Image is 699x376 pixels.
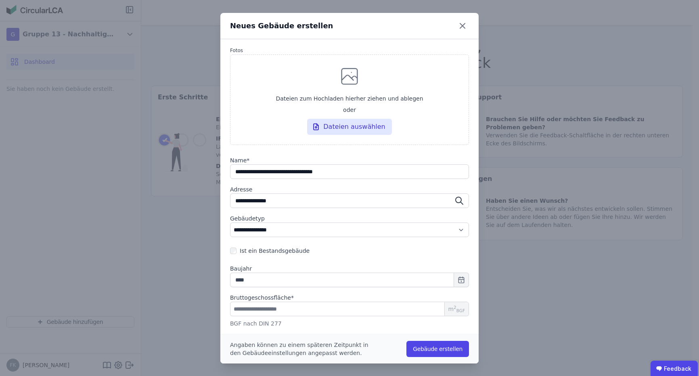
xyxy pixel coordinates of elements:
div: Dateien auswählen [307,119,392,135]
span: Dateien zum Hochladen hierher ziehen und ablegen [276,95,423,103]
div: Angaben können zu einem späteren Zeitpunkt in den Gebäudeeinstellungen angepasst werden. [230,341,373,357]
label: audits.requiredField [230,294,294,302]
sub: BGF [456,308,465,313]
span: m [448,305,465,313]
div: BGF nach DIN 277 [230,319,469,328]
label: Fotos [230,47,469,54]
div: Neues Gebäude erstellen [230,20,333,32]
label: Adresse [230,185,469,193]
button: Gebäude erstellen [406,341,469,357]
label: Gebäudetyp [230,214,469,223]
span: oder [343,106,356,114]
label: audits.requiredField [230,156,469,164]
label: Ist ein Bestandsgebäude [236,247,310,255]
label: Baujahr [230,265,469,273]
sup: 2 [454,305,456,310]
